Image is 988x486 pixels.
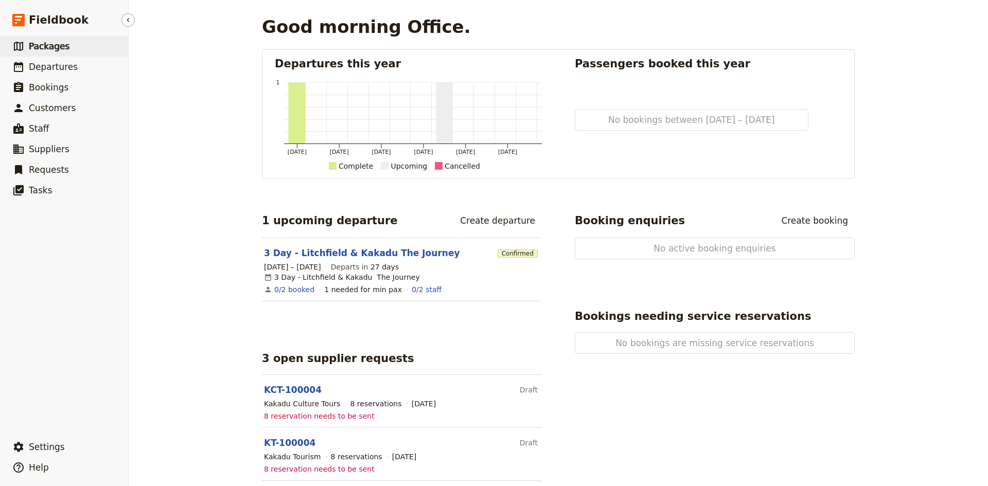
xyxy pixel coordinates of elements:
[575,309,811,324] h2: Bookings needing service reservations
[29,62,78,72] span: Departures
[372,149,391,155] tspan: [DATE]
[498,149,517,155] tspan: [DATE]
[370,263,399,271] span: 27 days
[264,247,460,259] a: 3 Day - Litchfield & Kakadu The Journey
[331,452,382,462] div: 8 reservations
[264,438,315,448] a: KT-100004
[520,434,538,452] div: Draft
[324,284,402,295] div: 1 needed for min pax
[392,452,416,462] span: [DATE]
[350,399,401,409] div: 8 reservations
[391,160,427,172] div: Upcoming
[264,272,420,282] div: 3 Day - Litchfield & Kakadu The Journey
[774,212,855,229] a: Create booking
[520,381,538,399] div: Draft
[29,12,89,28] span: Fieldbook
[414,149,433,155] tspan: [DATE]
[412,284,442,295] a: 0/2 staff
[29,41,69,51] span: Packages
[264,464,375,474] span: 8 reservation needs to be sent
[264,385,322,395] a: KCT-100004
[275,56,542,71] h2: Departures this year
[288,149,307,155] tspan: [DATE]
[264,262,321,272] span: [DATE] – [DATE]
[29,144,69,154] span: Suppliers
[262,213,398,228] h2: 1 upcoming departure
[264,411,375,421] span: 8 reservation needs to be sent
[608,242,821,255] span: No active booking enquiries
[262,351,414,366] h2: 3 open supplier requests
[339,160,373,172] div: Complete
[276,79,280,86] tspan: 1
[330,149,349,155] tspan: [DATE]
[575,213,685,228] h2: Booking enquiries
[121,13,135,27] button: Hide menu
[29,103,76,113] span: Customers
[29,442,65,452] span: Settings
[608,114,775,126] span: No bookings between [DATE] – [DATE]
[29,82,68,93] span: Bookings
[453,212,542,229] a: Create departure
[29,165,69,175] span: Requests
[608,337,821,349] span: No bookings are missing service reservations
[498,249,538,258] span: Confirmed
[412,399,436,409] span: [DATE]
[262,16,471,37] h1: Good morning Office.
[29,185,52,195] span: Tasks
[331,262,399,272] span: Departs in
[29,462,49,473] span: Help
[264,452,321,462] div: Kakadu Tourism
[264,399,340,409] div: Kakadu Culture Tours
[445,160,480,172] div: Cancelled
[456,149,475,155] tspan: [DATE]
[274,284,314,295] a: View the bookings for this departure
[575,56,842,71] h2: Passengers booked this year
[29,123,49,134] span: Staff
